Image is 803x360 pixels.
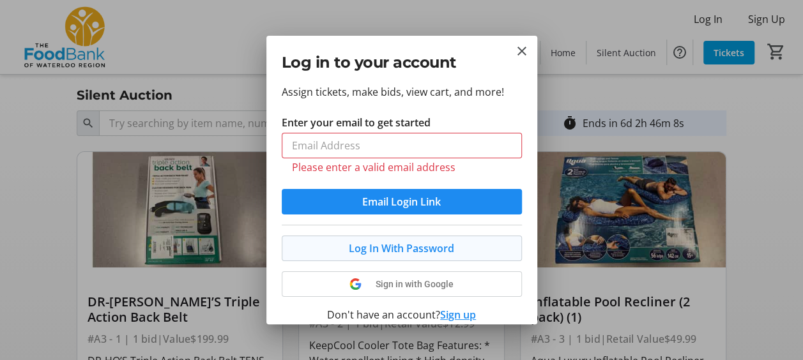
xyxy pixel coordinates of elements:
[514,43,530,59] button: Close
[282,236,522,261] button: Log In With Password
[440,307,476,322] button: Sign up
[349,241,454,256] span: Log In With Password
[362,194,441,209] span: Email Login Link
[282,271,522,297] button: Sign in with Google
[282,115,431,130] label: Enter your email to get started
[282,51,522,74] h2: Log in to your account
[376,279,454,289] span: Sign in with Google
[292,161,512,174] tr-error: Please enter a valid email address
[282,307,522,322] div: Don't have an account?
[282,84,522,100] p: Assign tickets, make bids, view cart, and more!
[282,189,522,214] button: Email Login Link
[282,133,522,158] input: Email Address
